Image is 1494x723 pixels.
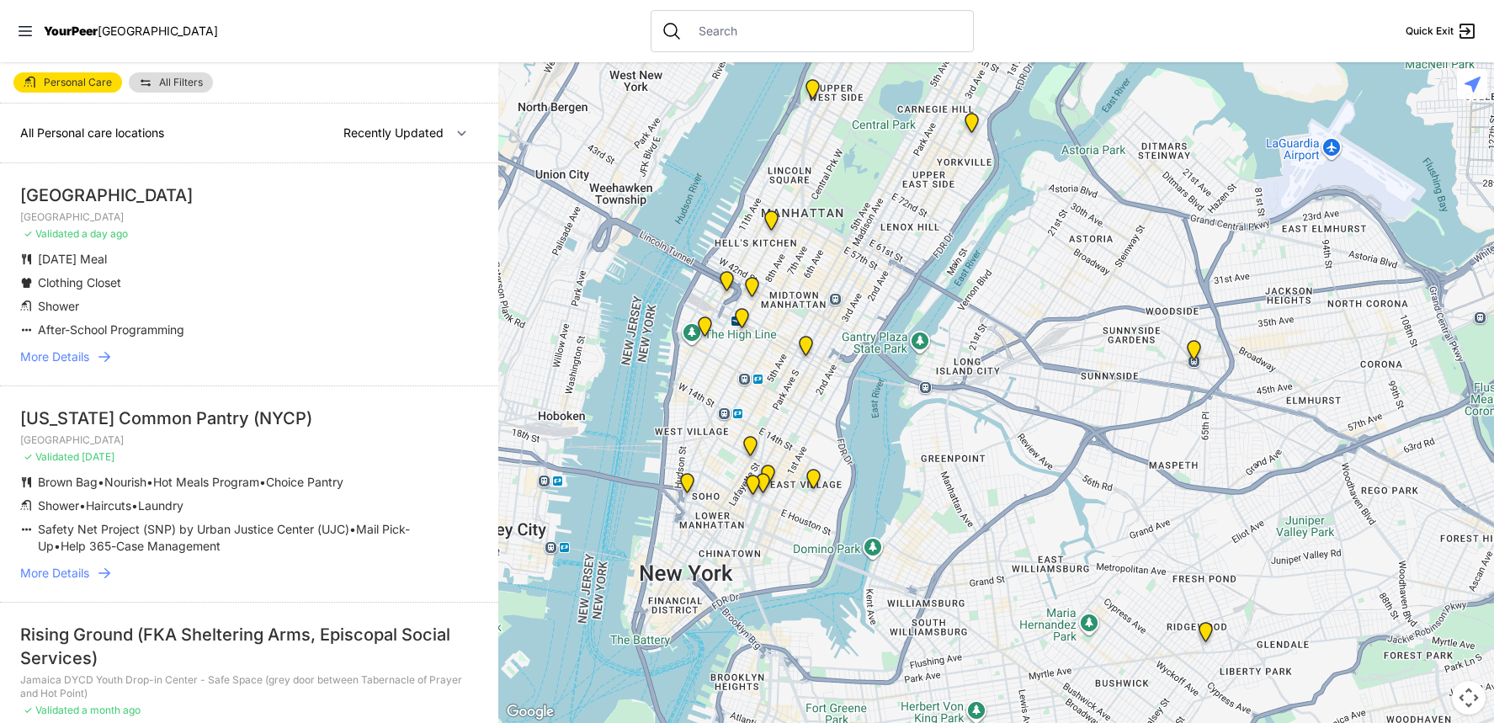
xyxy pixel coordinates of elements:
[731,308,752,335] div: Antonio Olivieri Drop-in Center
[44,77,112,88] span: Personal Care
[138,498,183,513] span: Laundry
[1183,340,1204,367] div: Woodside Youth Drop-in Center
[38,522,349,536] span: Safety Net Project (SNP) by Urban Justice Center (UJC)
[24,227,79,240] span: ✓ Validated
[1406,24,1454,38] span: Quick Exit
[795,336,816,363] div: Mainchance Adult Drop-in Center
[79,498,86,513] span: •
[502,701,558,723] a: Open this area in Google Maps (opens a new window)
[20,183,478,207] div: [GEOGRAPHIC_DATA]
[159,77,203,88] span: All Filters
[1195,622,1216,649] div: Ridgewood Presbyterian Church
[153,475,259,489] span: Hot Meals Program
[20,433,478,447] p: [GEOGRAPHIC_DATA]
[752,473,774,500] div: St. Joseph House
[961,113,982,140] div: Avenue Church
[802,79,823,106] div: Pathways Adult Drop-In Program
[758,465,779,492] div: Maryhouse
[740,436,761,463] div: Harvey Milk High School
[349,522,356,536] span: •
[38,322,184,337] span: After-School Programming
[259,475,266,489] span: •
[98,24,218,38] span: [GEOGRAPHIC_DATA]
[677,473,698,500] div: Main Location, SoHo, DYCD Youth Drop-in Center
[266,475,343,489] span: Choice Pantry
[24,450,79,463] span: ✓ Validated
[38,252,107,266] span: [DATE] Meal
[131,498,138,513] span: •
[20,565,478,582] a: More Details
[104,475,146,489] span: Nourish
[742,277,763,304] div: Positive Health Project
[13,72,122,93] a: Personal Care
[803,469,824,496] div: Manhattan
[20,348,89,365] span: More Details
[24,704,79,716] span: ✓ Validated
[54,539,61,553] span: •
[20,348,478,365] a: More Details
[20,407,478,430] div: [US_STATE] Common Pantry (NYCP)
[82,704,141,716] span: a month ago
[689,23,963,40] input: Search
[38,475,98,489] span: Brown Bag
[20,673,478,700] p: Jamaica DYCD Youth Drop-in Center - Safe Space (grey door between Tabernacle of Prayer and Hot Po...
[38,275,121,290] span: Clothing Closet
[20,623,478,670] div: Rising Ground (FKA Sheltering Arms, Episcopal Social Services)
[38,498,79,513] span: Shower
[1406,21,1477,41] a: Quick Exit
[44,26,218,36] a: YourPeer[GEOGRAPHIC_DATA]
[86,498,131,513] span: Haircuts
[82,450,114,463] span: [DATE]
[44,24,98,38] span: YourPeer
[716,271,737,298] div: Sylvia's Place
[146,475,153,489] span: •
[742,475,763,502] div: Bowery Campus
[82,227,128,240] span: a day ago
[129,72,213,93] a: All Filters
[761,210,782,237] div: 9th Avenue Drop-in Center
[20,210,478,224] p: [GEOGRAPHIC_DATA]
[38,299,79,313] span: Shower
[20,565,89,582] span: More Details
[20,125,164,140] span: All Personal care locations
[98,475,104,489] span: •
[1452,681,1486,715] button: Map camera controls
[61,539,221,553] span: Help 365-Case Management
[502,701,558,723] img: Google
